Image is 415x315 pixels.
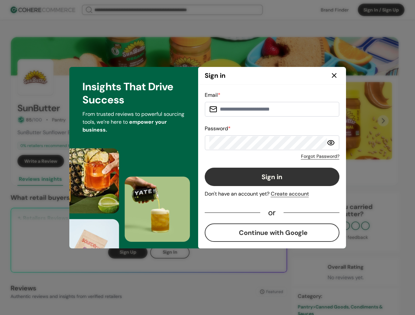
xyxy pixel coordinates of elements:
button: Continue with Google [205,223,339,242]
div: Don't have an account yet? [205,190,339,198]
label: Password [205,125,231,132]
span: empower your business. [82,118,167,133]
div: or [260,210,284,216]
h3: Insights That Drive Success [82,80,185,106]
h2: Sign in [205,71,225,80]
label: Email [205,92,220,98]
a: Forgot Password? [301,153,339,160]
p: From trusted reviews to powerful sourcing tools, we’re here to [82,110,185,134]
button: Sign in [205,168,339,186]
div: Create account [271,190,309,198]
